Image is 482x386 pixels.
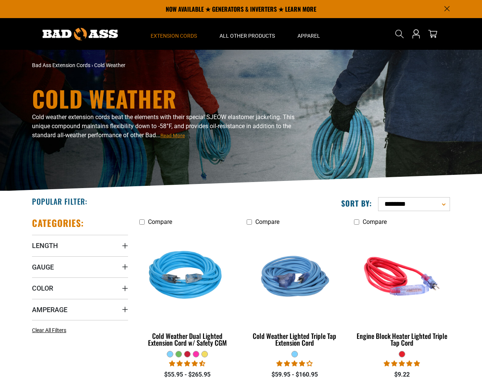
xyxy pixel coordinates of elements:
[354,370,450,379] div: $9.22
[363,218,387,225] span: Compare
[94,62,125,68] span: Cold Weather
[32,235,128,256] summary: Length
[32,256,128,277] summary: Gauge
[32,217,84,229] h2: Categories:
[220,32,275,39] span: All Other Products
[247,332,343,346] div: Cold Weather Lighted Triple Tap Extension Cord
[32,196,87,206] h2: Popular Filter:
[247,370,343,379] div: $59.95 - $160.95
[139,229,235,351] a: Light Blue Cold Weather Dual Lighted Extension Cord w/ Safety CGM
[43,28,118,40] img: Bad Ass Extension Cords
[247,233,342,320] img: Light Blue
[394,28,406,40] summary: Search
[255,218,279,225] span: Compare
[247,229,343,351] a: Light Blue Cold Weather Lighted Triple Tap Extension Cord
[32,326,69,334] a: Clear All Filters
[148,218,172,225] span: Compare
[32,241,58,250] span: Length
[32,87,307,110] h1: Cold Weather
[139,370,235,379] div: $55.95 - $265.95
[297,32,320,39] span: Apparel
[32,113,294,139] span: Cold weather extension cords beat the elements with their special SJEOW elastomer jacketing. This...
[32,327,66,333] span: Clear All Filters
[140,233,235,320] img: Light Blue
[32,61,307,69] nav: breadcrumbs
[32,305,67,314] span: Amperage
[32,277,128,299] summary: Color
[208,18,286,50] summary: All Other Products
[151,32,197,39] span: Extension Cords
[354,332,450,346] div: Engine Block Heater Lighted Triple Tap Cord
[92,62,93,68] span: ›
[32,299,128,320] summary: Amperage
[384,360,420,367] span: 5.00 stars
[169,360,205,367] span: 4.62 stars
[139,18,208,50] summary: Extension Cords
[139,332,235,346] div: Cold Weather Dual Lighted Extension Cord w/ Safety CGM
[276,360,313,367] span: 4.18 stars
[354,229,450,351] a: red Engine Block Heater Lighted Triple Tap Cord
[354,233,449,320] img: red
[341,198,372,208] label: Sort by:
[286,18,331,50] summary: Apparel
[32,62,90,68] a: Bad Ass Extension Cords
[32,263,54,271] span: Gauge
[32,284,53,293] span: Color
[160,133,185,138] span: Read More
